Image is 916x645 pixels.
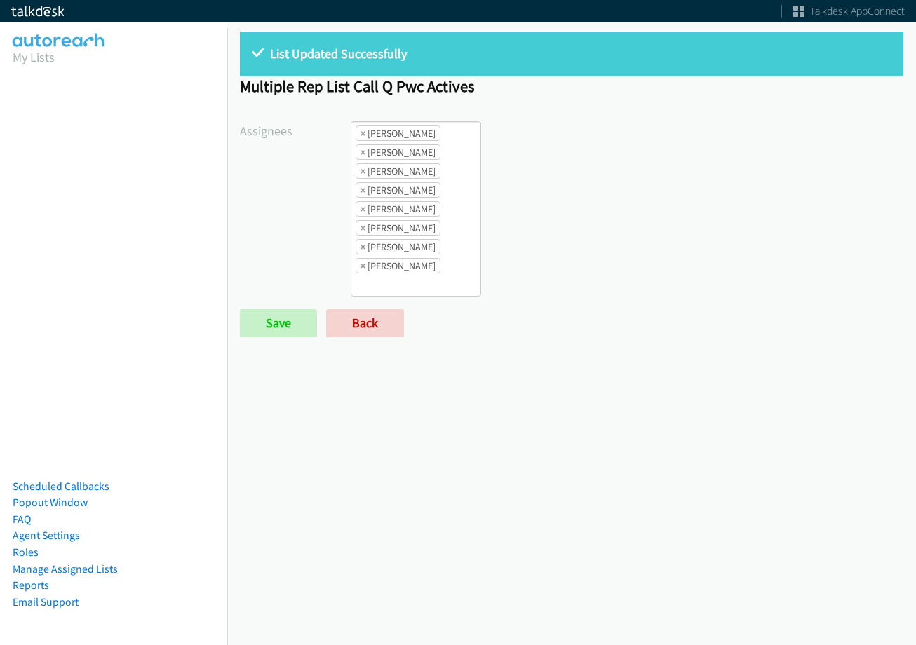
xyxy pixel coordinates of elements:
[13,480,109,493] a: Scheduled Callbacks
[13,578,49,592] a: Reports
[13,496,88,509] a: Popout Window
[361,126,365,140] span: ×
[13,529,80,542] a: Agent Settings
[356,220,440,236] li: Jordan Stehlik
[326,309,404,337] a: Back
[240,309,317,337] input: Save
[252,44,891,63] p: List Updated Successfully
[13,49,55,65] a: My Lists
[356,258,440,273] li: Trevonna Lancaster
[361,183,365,197] span: ×
[356,163,440,179] li: Charles Ross
[361,259,365,273] span: ×
[240,76,903,96] h1: Multiple Rep List Call Q Pwc Actives
[361,145,365,159] span: ×
[793,4,905,18] a: Talkdesk AppConnect
[361,202,365,216] span: ×
[13,562,118,576] a: Manage Assigned Lists
[361,240,365,254] span: ×
[356,125,440,141] li: Alana Ruiz
[361,221,365,235] span: ×
[13,512,31,526] a: FAQ
[356,201,440,217] li: Jasmin Martinez
[361,164,365,178] span: ×
[240,121,351,140] label: Assignees
[356,144,440,160] li: Cathy Shahan
[356,182,440,198] li: Daquaya Johnson
[13,595,79,609] a: Email Support
[356,239,440,254] li: Tatiana Medina
[13,545,39,559] a: Roles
